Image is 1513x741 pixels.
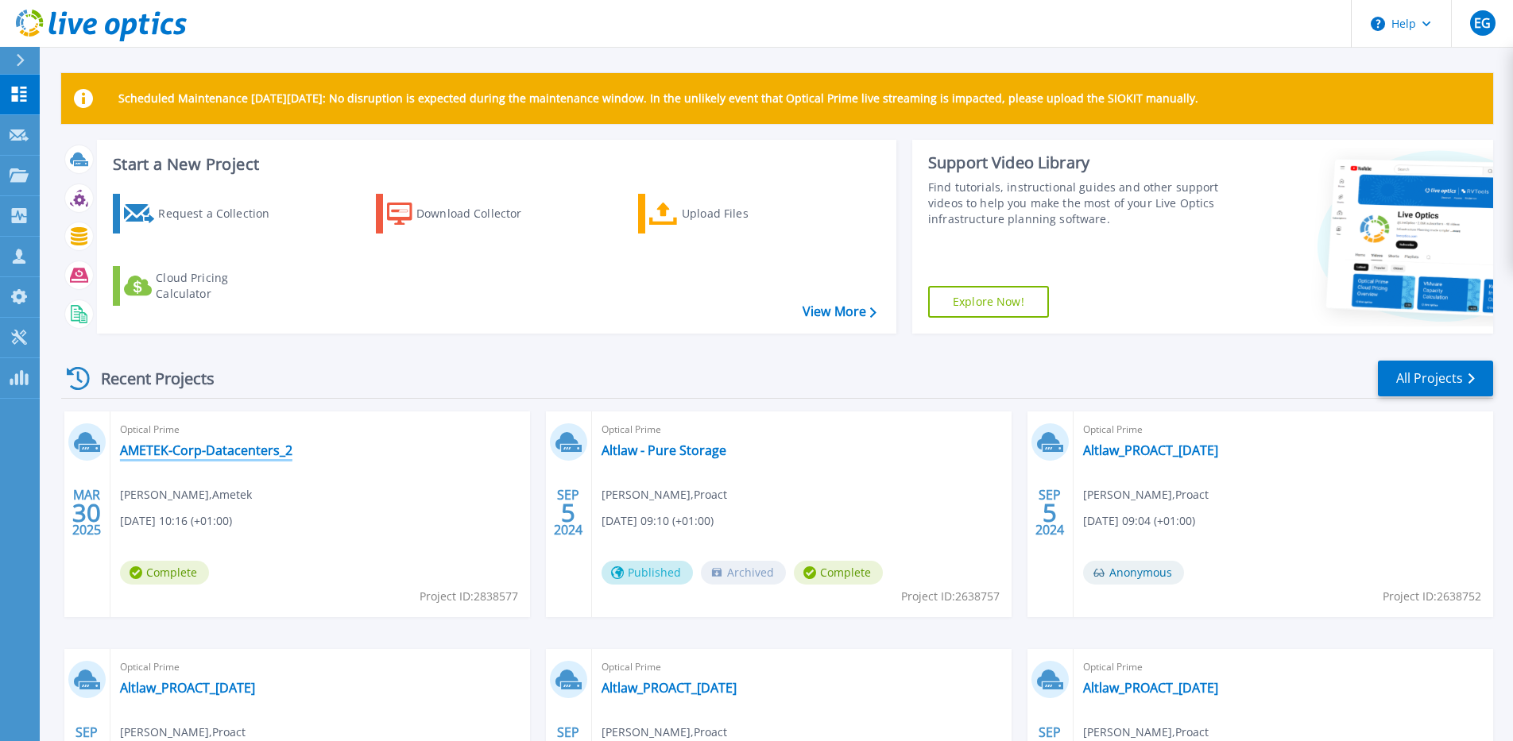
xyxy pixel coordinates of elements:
span: EG [1474,17,1491,29]
a: Altlaw_PROACT_[DATE] [1083,442,1218,458]
span: [PERSON_NAME] , Proact [1083,486,1209,504]
div: MAR 2025 [72,484,102,542]
div: Cloud Pricing Calculator [156,270,283,302]
a: Cloud Pricing Calculator [113,266,290,306]
span: [PERSON_NAME] , Proact [602,724,727,741]
span: Complete [794,561,883,585]
div: Download Collector [416,198,544,230]
div: Recent Projects [61,359,236,398]
span: 30 [72,506,101,519]
span: [DATE] 10:16 (+01:00) [120,512,232,530]
div: Support Video Library [928,152,1224,173]
span: [PERSON_NAME] , Proact [120,724,246,741]
a: Explore Now! [928,286,1049,318]
span: Optical Prime [120,421,520,438]
span: 5 [1043,506,1057,519]
p: Scheduled Maintenance [DATE][DATE]: No disruption is expected during the maintenance window. In t... [118,92,1198,105]
span: Project ID: 2638752 [1383,588,1481,605]
h3: Start a New Project [113,156,876,173]
a: Altlaw_PROACT_[DATE] [120,680,255,696]
span: [DATE] 09:04 (+01:00) [1083,512,1195,530]
span: Anonymous [1083,561,1184,585]
span: 5 [561,506,575,519]
span: Archived [701,561,786,585]
span: [PERSON_NAME] , Ametek [120,486,252,504]
a: Altlaw_PROACT_[DATE] [1083,680,1218,696]
span: [DATE] 09:10 (+01:00) [602,512,714,530]
a: Upload Files [638,194,815,233]
span: Optical Prime [1083,421,1484,438]
span: [PERSON_NAME] , Proact [602,486,727,504]
div: Find tutorials, instructional guides and other support videos to help you make the most of your L... [928,179,1224,227]
a: View More [803,304,876,319]
span: Optical Prime [1083,658,1484,676]
a: All Projects [1378,361,1493,396]
span: Project ID: 2638757 [901,588,1000,605]
span: Project ID: 2838577 [420,588,518,605]
a: Download Collector [376,194,553,233]
a: Altlaw_PROACT_[DATE] [602,680,737,696]
div: SEP 2024 [1035,484,1065,542]
span: Optical Prime [120,658,520,676]
span: Optical Prime [602,658,1002,676]
span: Complete [120,561,209,585]
a: Altlaw - Pure Storage [602,442,726,458]
span: Published [602,561,693,585]
a: Request a Collection [113,194,290,233]
div: Request a Collection [158,198,285,230]
a: AMETEK-Corp-Datacenters_2 [120,442,292,458]
span: Optical Prime [602,421,1002,438]
div: Upload Files [682,198,809,230]
div: SEP 2024 [553,484,583,542]
span: [PERSON_NAME] , Proact [1083,724,1209,741]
